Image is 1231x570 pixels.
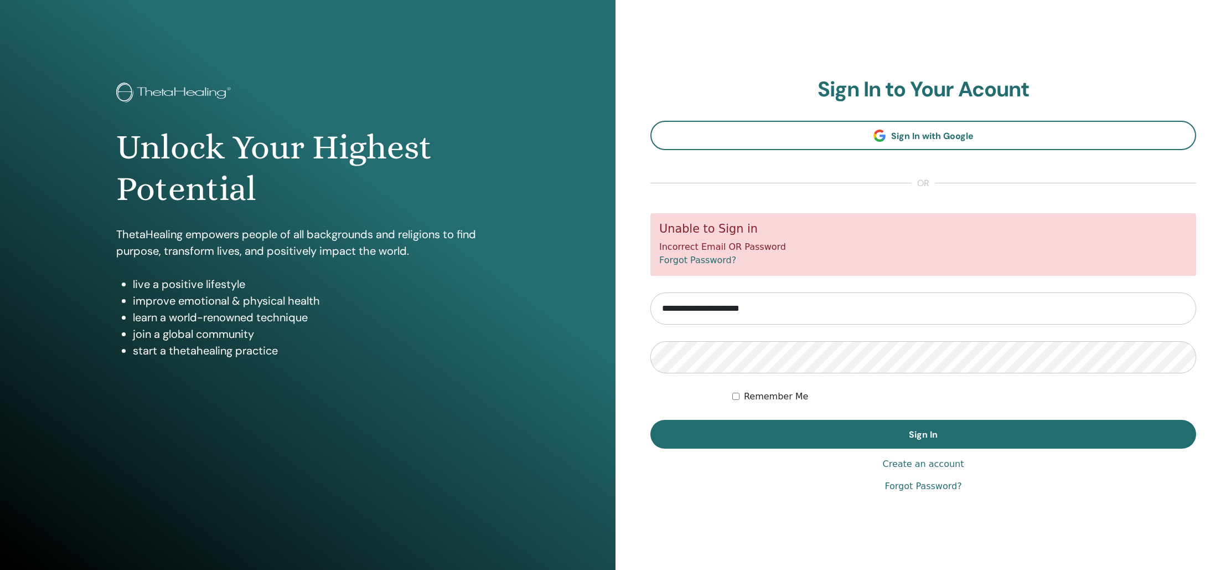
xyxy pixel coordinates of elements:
[885,480,961,493] a: Forgot Password?
[116,226,499,259] p: ThetaHealing empowers people of all backgrounds and religions to find purpose, transform lives, a...
[659,255,736,265] a: Forgot Password?
[650,121,1196,150] a: Sign In with Google
[133,326,499,342] li: join a global community
[133,276,499,292] li: live a positive lifestyle
[659,222,1187,236] h5: Unable to Sign in
[909,429,938,440] span: Sign In
[732,390,1196,403] div: Keep me authenticated indefinitely or until I manually logout
[912,177,935,190] span: or
[744,390,809,403] label: Remember Me
[650,77,1196,102] h2: Sign In to Your Acount
[133,309,499,326] li: learn a world-renowned technique
[133,342,499,359] li: start a thetahealing practice
[650,420,1196,449] button: Sign In
[882,458,964,471] a: Create an account
[133,292,499,309] li: improve emotional & physical health
[891,130,974,142] span: Sign In with Google
[116,127,499,209] h1: Unlock Your Highest Potential
[650,213,1196,276] div: Incorrect Email OR Password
